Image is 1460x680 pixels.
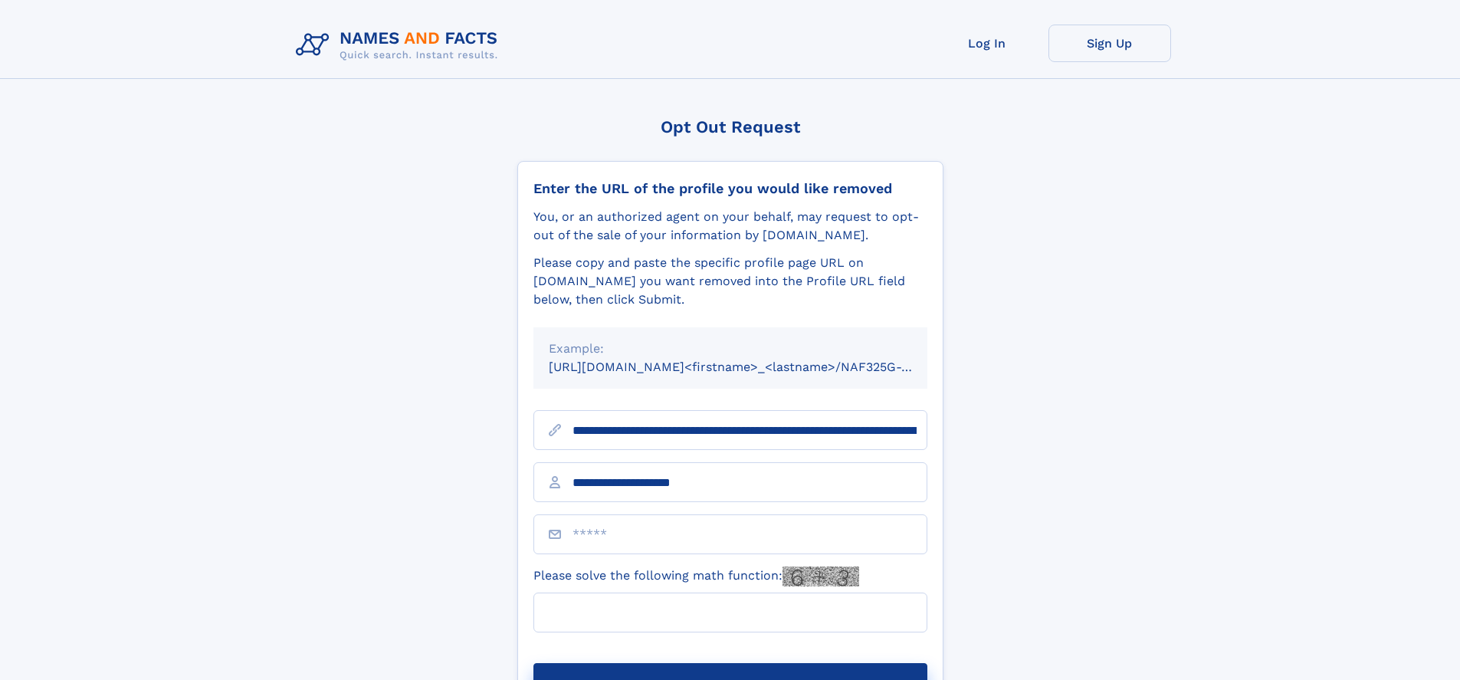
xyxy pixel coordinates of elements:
[1048,25,1171,62] a: Sign Up
[517,117,943,136] div: Opt Out Request
[533,180,927,197] div: Enter the URL of the profile you would like removed
[926,25,1048,62] a: Log In
[290,25,510,66] img: Logo Names and Facts
[549,360,956,374] small: [URL][DOMAIN_NAME]<firstname>_<lastname>/NAF325G-xxxxxxxx
[533,567,859,586] label: Please solve the following math function:
[549,340,912,358] div: Example:
[533,254,927,309] div: Please copy and paste the specific profile page URL on [DOMAIN_NAME] you want removed into the Pr...
[533,208,927,245] div: You, or an authorized agent on your behalf, may request to opt-out of the sale of your informatio...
